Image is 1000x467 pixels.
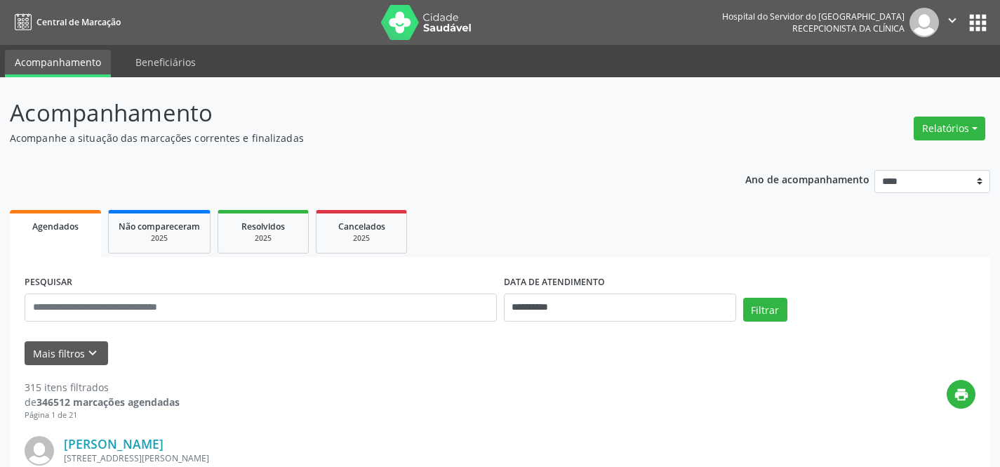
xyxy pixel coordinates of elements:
[504,272,605,294] label: DATA DE ATENDIMENTO
[25,341,108,366] button: Mais filtroskeyboard_arrow_down
[945,13,960,28] i: 
[25,436,54,466] img: img
[954,387,969,402] i: print
[10,131,696,145] p: Acompanhe a situação das marcações correntes e finalizadas
[745,170,869,188] p: Ano de acompanhamento
[947,380,975,409] button: print
[36,395,180,409] strong: 346512 marcações agendadas
[10,11,121,34] a: Central de Marcação
[914,117,985,140] button: Relatórios
[792,22,905,34] span: Recepcionista da clínica
[25,409,180,421] div: Página 1 de 21
[25,395,180,409] div: de
[126,50,206,74] a: Beneficiários
[85,346,100,361] i: keyboard_arrow_down
[32,221,79,232] span: Agendados
[25,272,72,294] label: PESQUISAR
[64,436,164,452] a: [PERSON_NAME]
[326,233,396,244] div: 2025
[909,8,939,37] img: img
[228,233,298,244] div: 2025
[939,8,966,37] button: 
[10,96,696,131] p: Acompanhamento
[241,221,285,232] span: Resolvidos
[36,16,121,28] span: Central de Marcação
[5,50,111,77] a: Acompanhamento
[119,233,200,244] div: 2025
[64,452,765,464] div: [STREET_ADDRESS][PERSON_NAME]
[25,380,180,395] div: 315 itens filtrados
[119,221,200,232] span: Não compareceram
[743,298,787,322] button: Filtrar
[338,221,385,232] span: Cancelados
[966,11,990,35] button: apps
[722,11,905,22] div: Hospital do Servidor do [GEOGRAPHIC_DATA]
